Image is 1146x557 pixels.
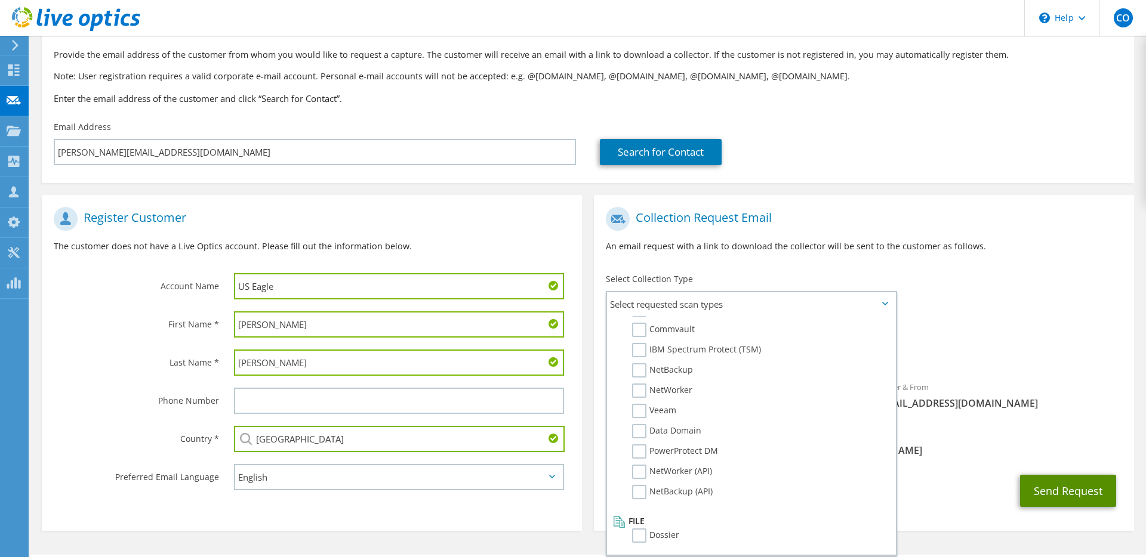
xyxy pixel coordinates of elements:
p: Note: User registration requires a valid corporate e-mail account. Personal e-mail accounts will ... [54,70,1122,83]
label: IBM Spectrum Protect (TSM) [632,343,761,357]
label: Country * [54,426,219,445]
h1: Register Customer [54,207,564,231]
label: Preferred Email Language [54,464,219,483]
label: Commvault [632,323,695,337]
svg: \n [1039,13,1050,23]
a: Search for Contact [600,139,722,165]
button: Send Request [1020,475,1116,507]
label: NetWorker [632,383,692,398]
li: File [610,514,889,528]
p: Provide the email address of the customer from whom you would like to request a capture. The cust... [54,48,1122,61]
label: Data Domain [632,424,701,438]
h1: Collection Request Email [606,207,1116,231]
label: Phone Number [54,388,219,407]
div: CC & Reply To [594,422,1134,463]
label: Select Collection Type [606,273,693,285]
label: Last Name * [54,349,219,369]
span: [EMAIL_ADDRESS][DOMAIN_NAME] [876,397,1122,410]
label: NetBackup (API) [632,485,713,499]
span: CO [1114,8,1133,27]
label: Email Address [54,121,111,133]
p: The customer does not have a Live Optics account. Please fill out the information below. [54,240,570,253]
div: Sender & From [864,375,1133,416]
h3: Enter the email address of the customer and click “Search for Contact”. [54,92,1122,105]
label: Dossier [632,528,679,543]
label: NetWorker (API) [632,465,712,479]
label: NetBackup [632,363,693,377]
div: Requested Collections [594,321,1134,369]
label: First Name * [54,311,219,330]
span: Select requested scan types [607,292,895,316]
label: Veeam [632,404,676,418]
p: An email request with a link to download the collector will be sent to the customer as follows. [606,240,1122,253]
label: Account Name [54,273,219,292]
div: To [594,375,864,416]
label: PowerProtect DM [632,444,718,459]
